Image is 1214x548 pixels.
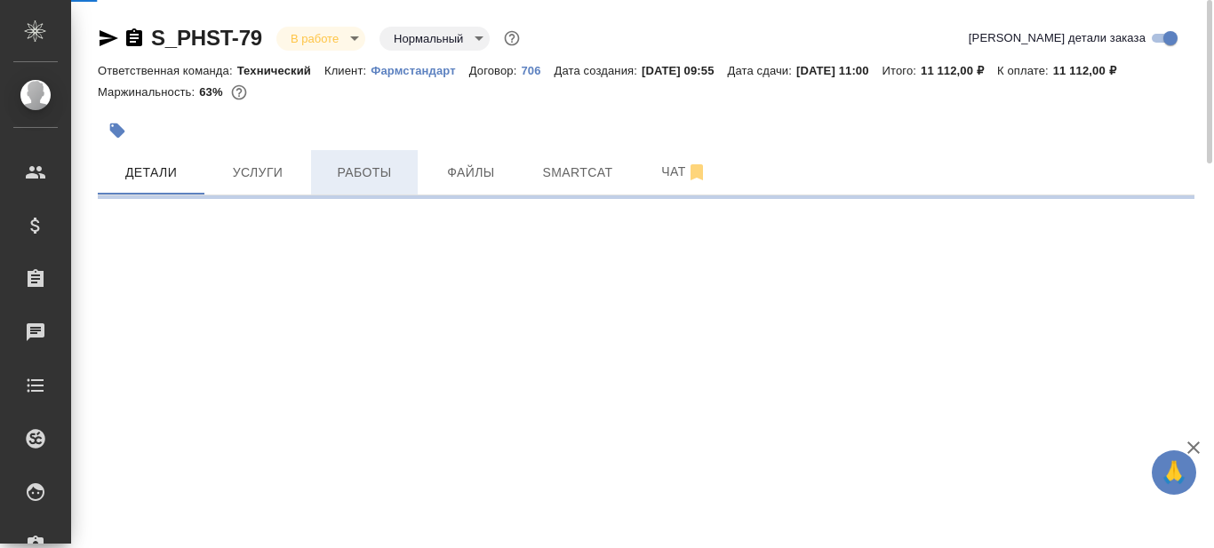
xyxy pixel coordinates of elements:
[371,62,469,77] a: Фармстандарт
[535,162,620,184] span: Smartcat
[276,27,365,51] div: В работе
[151,26,262,50] a: S_PHST-79
[1159,454,1189,491] span: 🙏
[199,85,227,99] p: 63%
[921,64,997,77] p: 11 112,00 ₽
[98,28,119,49] button: Скопировать ссылку для ЯМессенджера
[728,64,796,77] p: Дата сдачи:
[642,64,728,77] p: [DATE] 09:55
[686,162,707,183] svg: Отписаться
[500,27,523,50] button: Доп статусы указывают на важность/срочность заказа
[969,29,1146,47] span: [PERSON_NAME] детали заказа
[1053,64,1130,77] p: 11 112,00 ₽
[98,64,237,77] p: Ответственная команда:
[642,161,727,183] span: Чат
[521,64,554,77] p: 706
[371,64,469,77] p: Фармстандарт
[796,64,883,77] p: [DATE] 11:00
[98,111,137,150] button: Добавить тэг
[883,64,921,77] p: Итого:
[555,64,642,77] p: Дата создания:
[285,31,344,46] button: В работе
[521,62,554,77] a: 706
[379,27,490,51] div: В работе
[237,64,324,77] p: Технический
[124,28,145,49] button: Скопировать ссылку
[388,31,468,46] button: Нормальный
[98,85,199,99] p: Маржинальность:
[997,64,1053,77] p: К оплате:
[322,162,407,184] span: Работы
[215,162,300,184] span: Услуги
[469,64,522,77] p: Договор:
[324,64,371,77] p: Клиент:
[428,162,514,184] span: Файлы
[228,81,251,104] button: 3446.93 RUB;
[1152,450,1196,495] button: 🙏
[108,162,194,184] span: Детали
